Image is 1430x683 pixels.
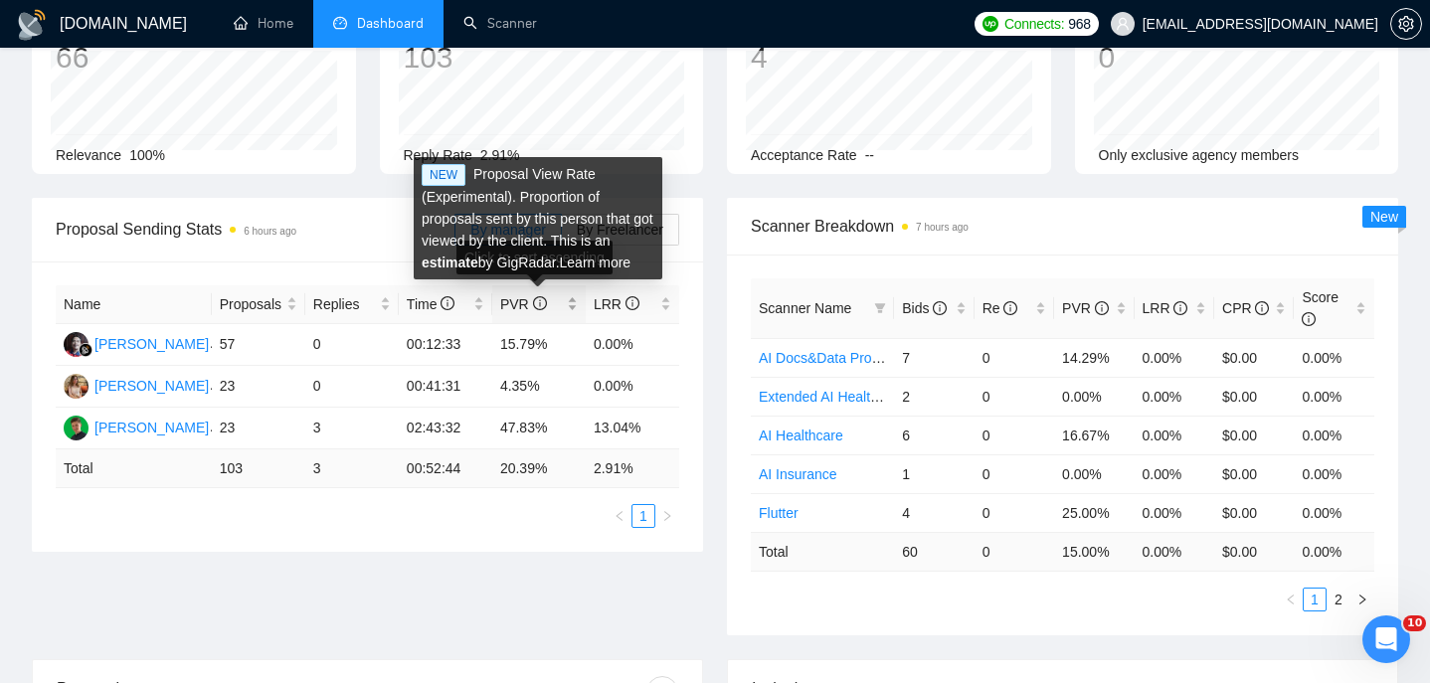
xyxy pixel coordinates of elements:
li: 2 [1327,588,1350,611]
td: 0.00% [586,366,679,408]
td: 0.00% [1294,493,1374,532]
td: 0 [975,454,1054,493]
span: Re [983,300,1018,316]
a: AI Docs&Data Processing [759,350,919,366]
button: right [655,504,679,528]
td: 47.83% [492,408,586,449]
a: searchScanner [463,15,537,32]
a: 1 [1304,589,1326,610]
td: 23 [212,366,305,408]
td: 0.00% [1294,416,1374,454]
a: homeHome [234,15,293,32]
span: dashboard [333,16,347,30]
span: Scanner Breakdown [751,214,1374,239]
td: 0.00% [1135,338,1214,377]
td: 57 [212,324,305,366]
a: AV[PERSON_NAME] [64,377,209,393]
img: gigradar-bm.png [79,343,92,357]
td: $0.00 [1214,416,1294,454]
div: Proposal View Rate (Experimental). Proportion of proposals sent by this person that got viewed by... [414,157,662,279]
a: 2 [1328,589,1349,610]
button: left [1279,588,1303,611]
td: $0.00 [1214,493,1294,532]
td: 103 [212,449,305,488]
a: AI Insurance [759,466,837,482]
td: 0.00% [1294,338,1374,377]
td: $0.00 [1214,454,1294,493]
span: CPR [1222,300,1269,316]
td: $0.00 [1214,377,1294,416]
div: [PERSON_NAME] [94,375,209,397]
span: info-circle [1302,312,1316,326]
span: 10 [1403,615,1426,631]
span: setting [1391,16,1421,32]
td: 0 [975,416,1054,454]
img: SS [64,332,89,357]
td: 23 [212,408,305,449]
span: user [1116,17,1130,31]
a: SS[PERSON_NAME] [64,335,209,351]
span: info-circle [1095,301,1109,315]
span: Scanner Name [759,300,851,316]
time: 7 hours ago [916,222,969,233]
button: left [608,504,631,528]
b: estimate [422,255,478,270]
span: left [614,510,626,522]
td: 20.39 % [492,449,586,488]
td: 2.91 % [586,449,679,488]
td: 02:43:32 [399,408,492,449]
td: $0.00 [1214,338,1294,377]
span: filter [874,302,886,314]
a: setting [1390,16,1422,32]
li: Previous Page [1279,588,1303,611]
td: 0.00% [586,324,679,366]
li: 1 [1303,588,1327,611]
span: info-circle [441,296,454,310]
span: info-circle [1003,301,1017,315]
td: Total [751,532,894,571]
span: info-circle [533,296,547,310]
td: 4 [894,493,974,532]
td: 0.00 % [1294,532,1374,571]
a: Learn more [560,255,631,270]
td: 0.00% [1054,377,1134,416]
td: 3 [305,449,399,488]
time: 6 hours ago [244,226,296,237]
img: AV [64,374,89,399]
td: 0.00% [1135,377,1214,416]
a: 1 [632,505,654,527]
span: Score [1302,289,1339,327]
td: 0.00% [1135,416,1214,454]
li: Next Page [655,504,679,528]
td: 00:12:33 [399,324,492,366]
td: 0.00% [1294,454,1374,493]
span: right [1356,594,1368,605]
td: 0 [305,366,399,408]
td: 15.79% [492,324,586,366]
td: 2 [894,377,974,416]
td: 0 [975,532,1054,571]
span: LRR [594,296,639,312]
span: left [1285,594,1297,605]
td: 60 [894,532,974,571]
td: 0 [975,493,1054,532]
span: PVR [500,296,547,312]
td: 1 [894,454,974,493]
button: setting [1390,8,1422,40]
span: Relevance [56,147,121,163]
span: Proposals [220,293,282,315]
span: Dashboard [357,15,424,32]
a: Extended AI Healthcare [759,389,905,405]
span: Proposal Sending Stats [56,217,454,242]
span: Acceptance Rate [751,147,857,163]
img: MB [64,416,89,440]
th: Replies [305,285,399,324]
td: 25.00% [1054,493,1134,532]
span: info-circle [626,296,639,310]
span: 100% [129,147,165,163]
td: 6 [894,416,974,454]
td: 16.67% [1054,416,1134,454]
span: LRR [1143,300,1188,316]
span: Reply Rate [404,147,472,163]
td: 0.00% [1135,454,1214,493]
